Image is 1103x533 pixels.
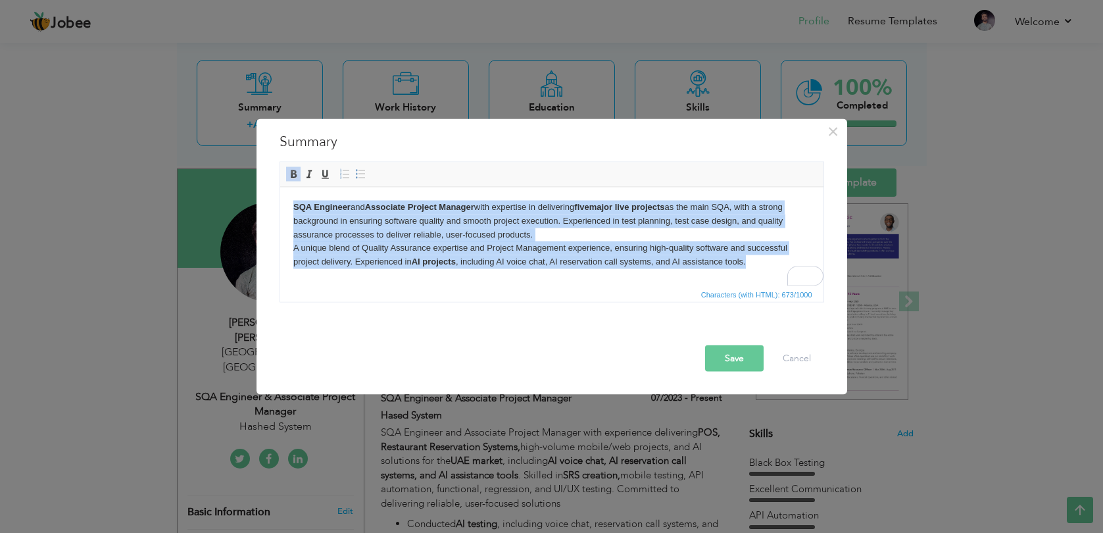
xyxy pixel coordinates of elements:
span: Characters (with HTML): 673/1000 [699,289,815,301]
a: Bold [286,167,301,182]
a: Insert/Remove Numbered List [337,167,352,182]
button: Cancel [770,345,824,372]
div: Statistics [699,289,816,301]
button: Close [823,121,844,142]
h3: Summary [280,132,824,152]
button: Save [705,345,764,372]
span: × [827,120,839,143]
iframe: Rich Text Editor, summaryEditor [280,188,823,286]
a: Italic [302,167,316,182]
a: Underline [318,167,332,182]
a: Insert/Remove Bulleted List [353,167,368,182]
